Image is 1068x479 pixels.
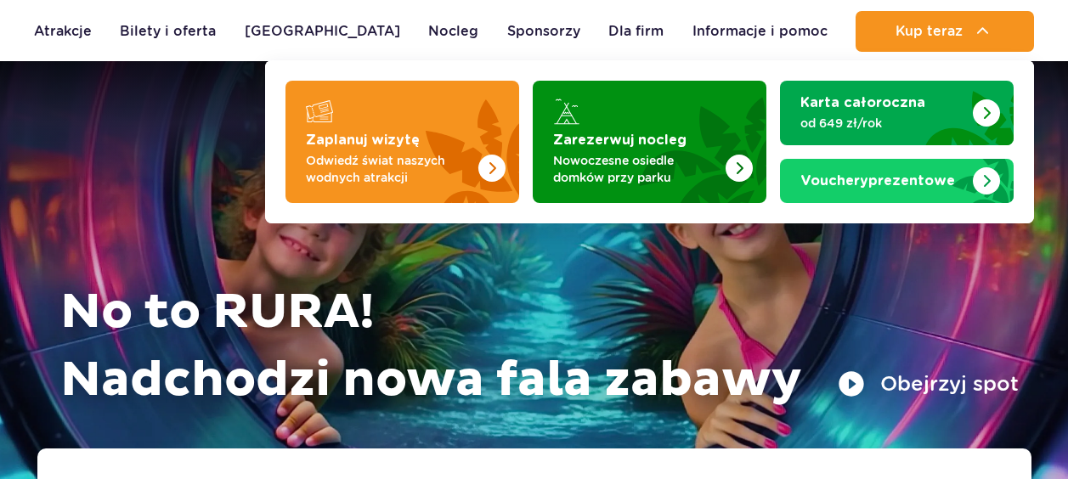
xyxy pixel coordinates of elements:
a: [GEOGRAPHIC_DATA] [245,11,400,52]
a: Nocleg [428,11,478,52]
strong: Karta całoroczna [800,96,925,110]
a: Zaplanuj wizytę [285,81,519,203]
a: Informacje i pomoc [692,11,828,52]
a: Dla firm [608,11,664,52]
strong: prezentowe [800,174,955,188]
button: Kup teraz [856,11,1034,52]
strong: Zaplanuj wizytę [306,133,420,147]
a: Karta całoroczna [780,81,1014,145]
a: Bilety i oferta [120,11,216,52]
span: Kup teraz [896,24,963,39]
p: od 649 zł/rok [800,115,966,132]
button: Obejrzyj spot [838,370,1019,397]
span: Vouchery [800,174,868,188]
p: Odwiedź świat naszych wodnych atrakcji [306,152,472,186]
strong: Zarezerwuj nocleg [553,133,687,147]
h1: No to RURA! Nadchodzi nowa fala zabawy [60,279,1019,414]
a: Vouchery prezentowe [780,159,1014,203]
a: Zarezerwuj nocleg [533,81,766,203]
a: Sponsorzy [507,11,580,52]
p: Nowoczesne osiedle domków przy parku [553,152,719,186]
a: Atrakcje [34,11,92,52]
